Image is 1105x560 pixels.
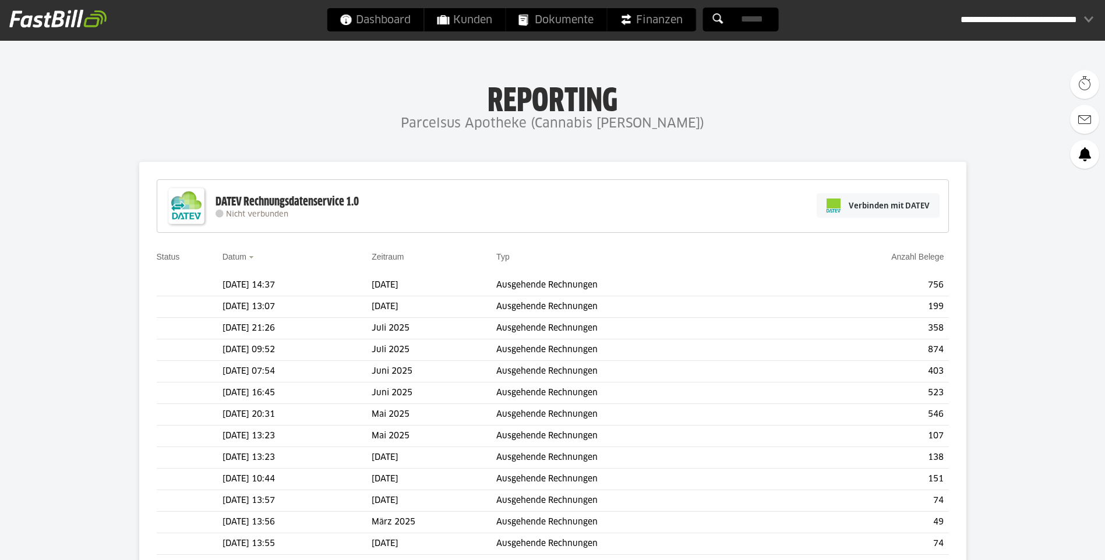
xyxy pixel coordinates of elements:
td: 138 [785,447,948,469]
td: Ausgehende Rechnungen [496,404,785,426]
td: 403 [785,361,948,382]
td: [DATE] 14:37 [223,275,372,296]
td: Ausgehende Rechnungen [496,275,785,296]
td: 151 [785,469,948,490]
td: [DATE] 21:26 [223,318,372,339]
img: fastbill_logo_white.png [9,9,107,28]
td: [DATE] 09:52 [223,339,372,361]
td: Juni 2025 [372,361,496,382]
td: Ausgehende Rechnungen [496,533,785,555]
td: [DATE] 10:44 [223,469,372,490]
td: [DATE] 13:07 [223,296,372,318]
td: [DATE] 20:31 [223,404,372,426]
td: [DATE] [372,296,496,318]
iframe: Öffnet ein Widget, in dem Sie weitere Informationen finden [1015,525,1093,554]
img: pi-datev-logo-farbig-24.svg [827,199,841,212]
span: Dokumente [518,8,594,31]
td: Ausgehende Rechnungen [496,339,785,361]
a: Verbinden mit DATEV [817,193,940,218]
a: Datum [223,252,246,261]
td: 874 [785,339,948,361]
a: Finanzen [607,8,696,31]
td: [DATE] 07:54 [223,361,372,382]
a: Zeitraum [372,252,404,261]
td: Ausgehende Rechnungen [496,382,785,404]
td: Mai 2025 [372,404,496,426]
span: Dashboard [340,8,411,31]
span: Kunden [437,8,492,31]
a: Anzahl Belege [891,252,944,261]
td: [DATE] 13:56 [223,512,372,533]
td: [DATE] 13:57 [223,490,372,512]
td: Ausgehende Rechnungen [496,469,785,490]
td: Ausgehende Rechnungen [496,318,785,339]
td: Juni 2025 [372,382,496,404]
td: [DATE] 16:45 [223,382,372,404]
a: Status [157,252,180,261]
td: 74 [785,490,948,512]
a: Typ [496,252,510,261]
td: 358 [785,318,948,339]
td: 199 [785,296,948,318]
td: [DATE] [372,533,496,555]
a: Dashboard [327,8,423,31]
td: Ausgehende Rechnungen [496,512,785,533]
img: DATEV-Datenservice Logo [163,183,210,229]
td: [DATE] [372,469,496,490]
td: Ausgehende Rechnungen [496,447,785,469]
td: [DATE] [372,490,496,512]
span: Nicht verbunden [226,211,288,218]
h1: Reporting [116,82,989,112]
td: Ausgehende Rechnungen [496,426,785,447]
div: DATEV Rechnungsdatenservice 1.0 [216,194,359,210]
td: Ausgehende Rechnungen [496,490,785,512]
td: Ausgehende Rechnungen [496,296,785,318]
td: Juli 2025 [372,339,496,361]
td: 756 [785,275,948,296]
td: 74 [785,533,948,555]
td: [DATE] 13:55 [223,533,372,555]
td: 523 [785,382,948,404]
td: Ausgehende Rechnungen [496,361,785,382]
span: Finanzen [620,8,683,31]
td: 49 [785,512,948,533]
td: [DATE] [372,447,496,469]
td: Juli 2025 [372,318,496,339]
td: Mai 2025 [372,426,496,447]
td: März 2025 [372,512,496,533]
td: 546 [785,404,948,426]
a: Dokumente [506,8,606,31]
td: [DATE] 13:23 [223,426,372,447]
span: Verbinden mit DATEV [849,200,930,211]
img: sort_desc.gif [249,256,256,258]
td: [DATE] 13:23 [223,447,372,469]
td: [DATE] [372,275,496,296]
td: 107 [785,426,948,447]
a: Kunden [424,8,505,31]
